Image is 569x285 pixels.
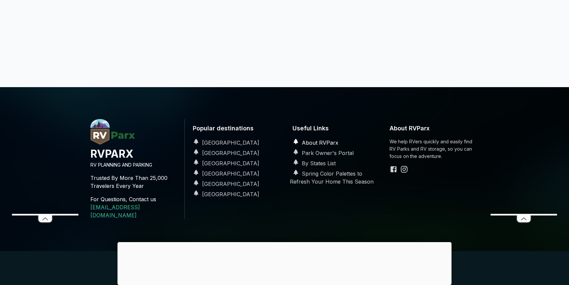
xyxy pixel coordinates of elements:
a: [EMAIL_ADDRESS][DOMAIN_NAME] [90,204,140,218]
a: [GEOGRAPHIC_DATA] [190,181,259,187]
iframe: Advertisement [491,14,557,214]
h6: About RVParx [390,119,479,138]
a: By States List [290,160,336,167]
h4: RVPARX [90,147,179,161]
p: For Questions, Contact us [90,195,179,203]
iframe: Advertisement [118,242,452,283]
a: Spring Color Palettes to Refresh Your Home This Season [290,170,374,185]
a: [GEOGRAPHIC_DATA] [190,160,259,167]
a: [GEOGRAPHIC_DATA] [190,191,259,198]
p: Trusted By More Than 25,000 Travelers Every Year [90,169,179,195]
a: Park Owner's Portal [290,150,354,156]
a: RVParx.comRVPARXRV PLANNING AND PARKING [90,139,179,169]
h6: Useful Links [290,119,379,138]
iframe: Advertisement [12,14,78,214]
p: We help RVers quickly and easily find RV Parks and RV storage, so you can focus on the adventure. [390,138,479,160]
a: [GEOGRAPHIC_DATA] [190,139,259,146]
a: [GEOGRAPHIC_DATA] [190,150,259,156]
p: RV PLANNING AND PARKING [90,161,179,169]
h6: Popular destinations [190,119,279,138]
a: [GEOGRAPHIC_DATA] [190,170,259,177]
img: RVParx.com [90,119,135,145]
a: About RVParx [290,139,338,146]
